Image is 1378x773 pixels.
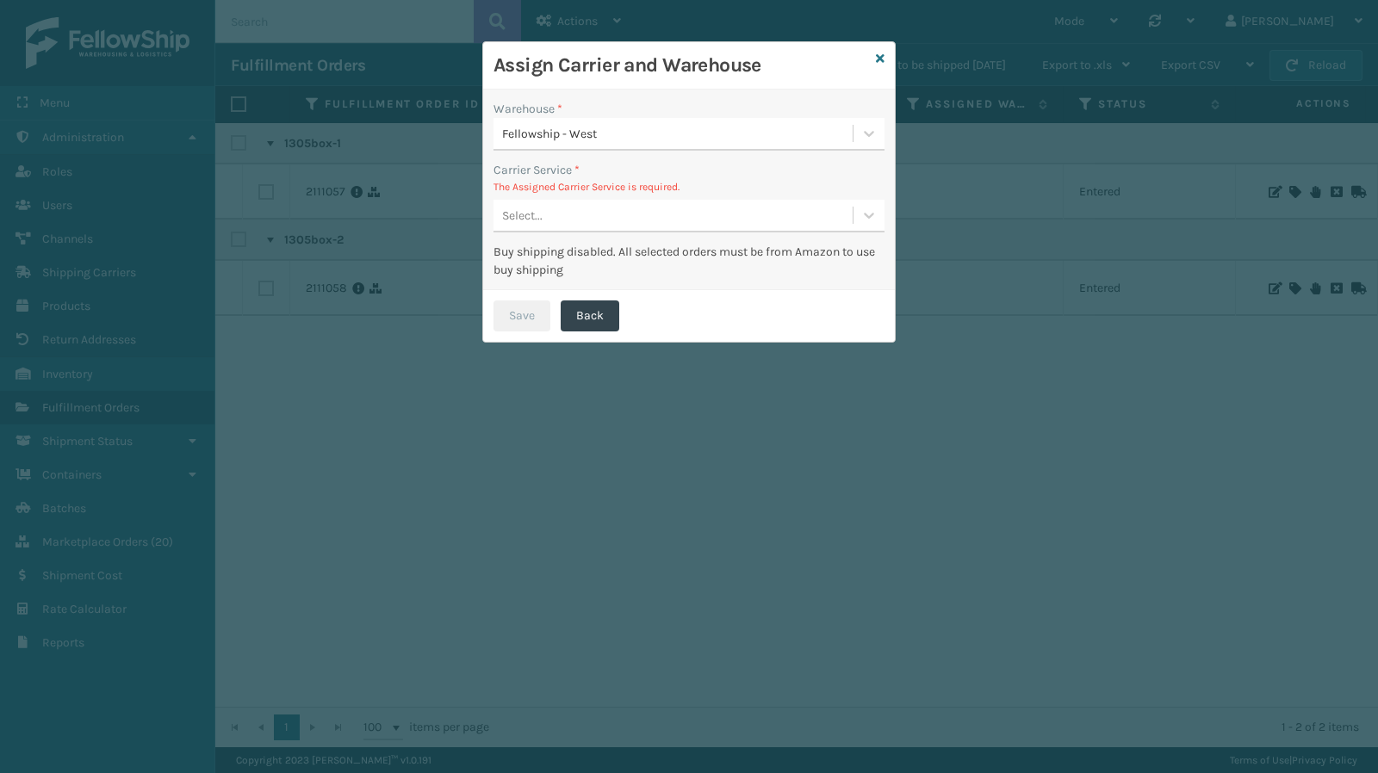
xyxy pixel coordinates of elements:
button: Back [561,300,619,331]
label: Carrier Service [493,161,580,179]
div: Fellowship - West [502,125,854,143]
div: Select... [502,207,543,225]
p: The Assigned Carrier Service is required. [493,179,885,195]
label: Warehouse [493,100,562,118]
div: Buy shipping disabled. All selected orders must be from Amazon to use buy shipping [493,243,885,279]
button: Save [493,300,550,331]
h3: Assign Carrier and Warehouse [493,53,869,78]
